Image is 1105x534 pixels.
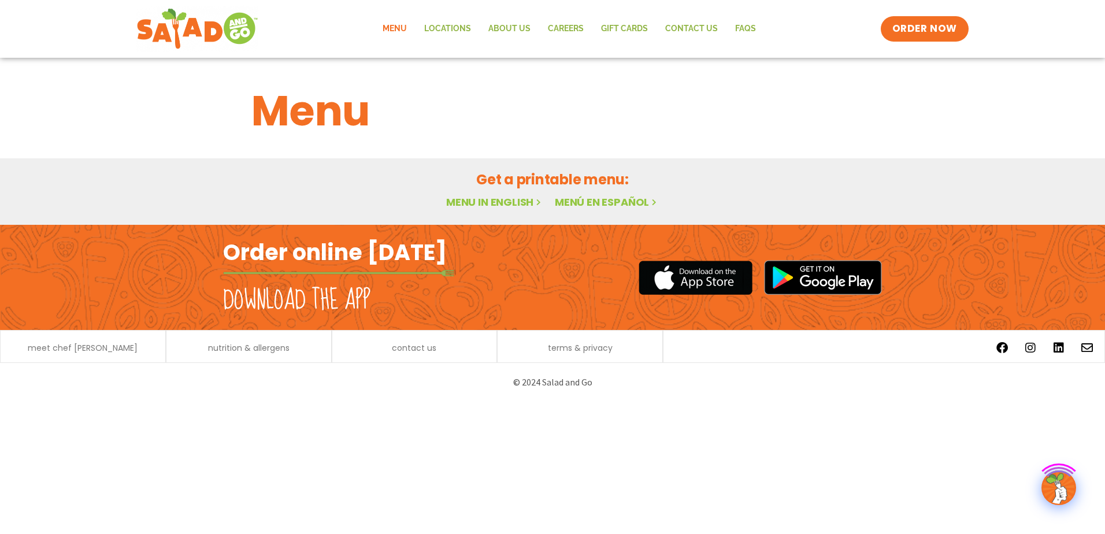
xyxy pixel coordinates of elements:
h2: Order online [DATE] [223,238,447,266]
a: nutrition & allergens [208,344,290,352]
a: Contact Us [657,16,726,42]
a: Locations [416,16,480,42]
h2: Get a printable menu: [251,169,854,190]
img: google_play [764,260,882,295]
img: appstore [639,259,752,296]
a: Careers [539,16,592,42]
a: GIFT CARDS [592,16,657,42]
a: ORDER NOW [881,16,969,42]
p: © 2024 Salad and Go [229,374,876,390]
img: fork [223,270,454,276]
a: meet chef [PERSON_NAME] [28,344,138,352]
a: Menu [374,16,416,42]
nav: Menu [374,16,765,42]
a: FAQs [726,16,765,42]
img: new-SAG-logo-768×292 [136,6,258,52]
h2: Download the app [223,284,370,317]
a: Menu in English [446,195,543,209]
a: About Us [480,16,539,42]
a: Menú en español [555,195,659,209]
a: contact us [392,344,436,352]
h1: Menu [251,80,854,142]
span: ORDER NOW [892,22,957,36]
a: terms & privacy [548,344,613,352]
